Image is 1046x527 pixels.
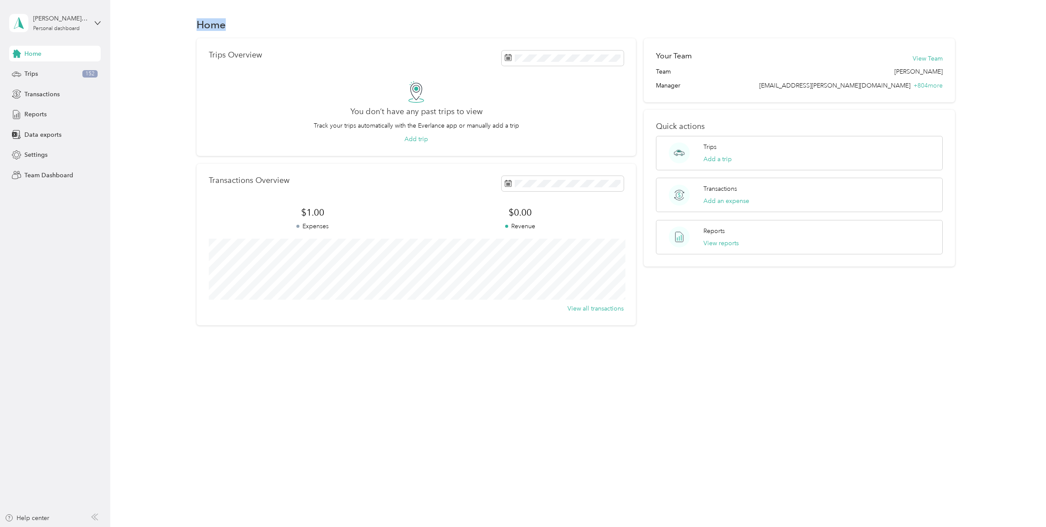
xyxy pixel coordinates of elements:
[24,69,38,78] span: Trips
[656,81,680,90] span: Manager
[404,135,428,144] button: Add trip
[33,26,80,31] div: Personal dashboard
[914,82,943,89] span: + 804 more
[209,222,416,231] p: Expenses
[759,82,910,89] span: [EMAIL_ADDRESS][PERSON_NAME][DOMAIN_NAME]
[894,67,943,76] span: [PERSON_NAME]
[656,122,943,131] p: Quick actions
[416,206,624,219] span: $0.00
[703,226,725,236] p: Reports
[350,107,482,116] h2: You don’t have any past trips to view
[703,196,749,206] button: Add an expense
[703,155,732,164] button: Add a trip
[703,184,737,193] p: Transactions
[314,121,519,130] p: Track your trips automatically with the Everlance app or manually add a trip
[5,513,49,523] button: Help center
[997,478,1046,527] iframe: Everlance-gr Chat Button Frame
[913,54,943,63] button: View Team
[209,176,289,185] p: Transactions Overview
[703,142,717,152] p: Trips
[33,14,88,23] div: [PERSON_NAME] FAVR
[24,90,60,99] span: Transactions
[209,51,262,60] p: Trips Overview
[24,49,41,58] span: Home
[197,20,226,29] h1: Home
[82,70,98,78] span: 152
[703,239,739,248] button: View reports
[24,130,61,139] span: Data exports
[24,150,48,159] span: Settings
[24,110,47,119] span: Reports
[567,304,624,313] button: View all transactions
[24,171,73,180] span: Team Dashboard
[416,222,624,231] p: Revenue
[656,67,671,76] span: Team
[209,206,416,219] span: $1.00
[656,51,692,61] h2: Your Team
